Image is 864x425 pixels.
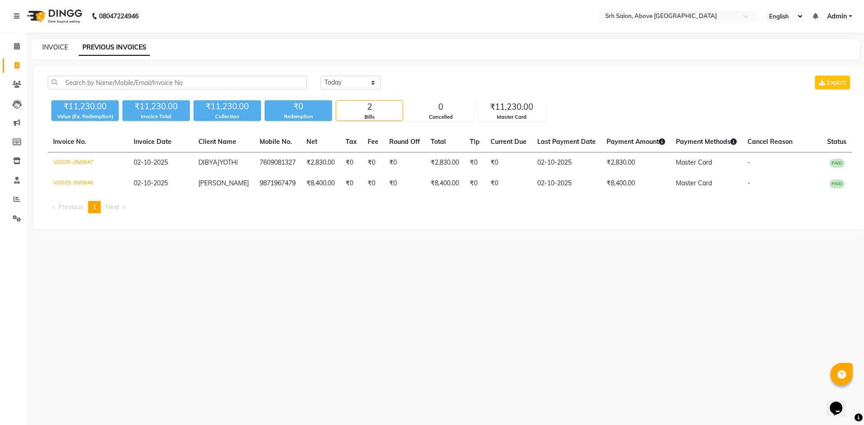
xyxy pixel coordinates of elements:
[532,152,601,174] td: 02-10-2025
[676,179,712,187] span: Master Card
[134,179,168,187] span: 02-10-2025
[478,113,545,121] div: Master Card
[340,152,362,174] td: ₹0
[134,158,168,166] span: 02-10-2025
[99,4,139,29] b: 08047224946
[51,113,119,121] div: Value (Ex. Redemption)
[346,138,357,146] span: Tax
[193,100,261,113] div: ₹11,230.00
[193,113,261,121] div: Collection
[53,138,86,146] span: Invoice No.
[425,173,464,194] td: ₹8,400.00
[48,76,307,89] input: Search by Name/Mobile/Email/Invoice No
[265,113,332,121] div: Redemption
[79,40,150,56] a: PREVIOUS INVOICES
[601,173,670,194] td: ₹8,400.00
[301,152,340,174] td: ₹2,830.00
[134,138,171,146] span: Invoice Date
[306,138,317,146] span: Net
[747,158,750,166] span: -
[827,12,847,21] span: Admin
[58,203,83,211] span: Previous
[464,152,485,174] td: ₹0
[362,173,384,194] td: ₹0
[106,203,119,211] span: Next
[384,152,425,174] td: ₹0
[122,100,190,113] div: ₹11,230.00
[122,113,190,121] div: Invoice Total
[362,152,384,174] td: ₹0
[336,101,403,113] div: 2
[431,138,446,146] span: Total
[340,173,362,194] td: ₹0
[336,113,403,121] div: Bills
[198,158,238,166] span: DIBYAJYOTHI
[407,113,474,121] div: Cancelled
[254,173,301,194] td: 9871967479
[301,173,340,194] td: ₹8,400.00
[48,173,128,194] td: V/2025-26/0846
[747,179,750,187] span: -
[198,179,249,187] span: [PERSON_NAME]
[464,173,485,194] td: ₹0
[265,100,332,113] div: ₹0
[827,138,846,146] span: Status
[827,78,846,86] span: Export
[51,100,119,113] div: ₹11,230.00
[260,138,292,146] span: Mobile No.
[537,138,596,146] span: Last Payment Date
[42,43,68,51] a: INVOICE
[826,389,855,416] iframe: chat widget
[747,138,792,146] span: Cancel Reason
[478,101,545,113] div: ₹11,230.00
[490,138,526,146] span: Current Due
[368,138,378,146] span: Fee
[93,203,96,211] span: 1
[532,173,601,194] td: 02-10-2025
[407,101,474,113] div: 0
[601,152,670,174] td: ₹2,830.00
[607,138,665,146] span: Payment Amount
[384,173,425,194] td: ₹0
[829,179,845,188] span: PAID
[23,4,85,29] img: logo
[829,159,845,168] span: PAID
[815,76,850,89] button: Export
[676,138,737,146] span: Payment Methods
[425,152,464,174] td: ₹2,830.00
[470,138,480,146] span: Tip
[48,201,852,213] nav: Pagination
[676,158,712,166] span: Master Card
[48,152,128,174] td: V/2025-26/0847
[254,152,301,174] td: 7609081327
[485,173,532,194] td: ₹0
[485,152,532,174] td: ₹0
[198,138,236,146] span: Client Name
[389,138,420,146] span: Round Off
